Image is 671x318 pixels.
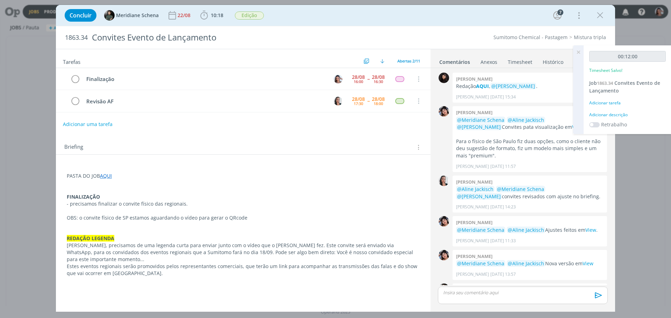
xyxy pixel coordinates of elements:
strong: FINALIZAÇÃO [67,193,100,200]
button: Adicionar uma tarefa [63,118,113,131]
a: Sumitomo Chemical - Pastagem [493,34,568,40]
a: View [572,124,583,130]
a: Histórico [542,56,564,66]
div: Adicionar tarefa [589,100,666,106]
b: [PERSON_NAME] [456,253,492,259]
div: 28/08 [372,97,385,102]
p: Estes eventos regionais serão promovidos pelos representantes comerciais, que terão um link para ... [67,263,420,277]
p: [PERSON_NAME] [456,163,489,170]
span: -- [367,76,369,81]
span: 1863.34 [65,34,88,42]
span: @[PERSON_NAME] [457,193,501,200]
div: 18:00 [374,102,383,105]
button: 7 [552,10,563,21]
div: Convites Evento de Lançamento [89,29,378,46]
a: View [583,260,593,267]
b: [PERSON_NAME] [456,76,492,82]
img: E [439,250,449,260]
p: convites revisados com ajuste no briefing. [456,186,604,200]
a: View [585,227,596,233]
button: 10:18 [199,10,225,21]
p: Timesheet Salvo! [589,67,622,74]
span: Briefing [64,143,83,152]
img: E [439,106,449,117]
span: @Aline Jackisch [457,186,493,192]
span: @[PERSON_NAME] [457,124,501,130]
p: [PERSON_NAME] [456,271,489,278]
span: Abertas 2/11 [397,58,420,64]
span: Edição [235,12,264,20]
p: [PERSON_NAME], precisamos de uma legenda curta para enviar junto com o vídeo que o [PERSON_NAME] ... [67,242,420,263]
b: [PERSON_NAME] [456,179,492,185]
p: - precisamos finalizar o convite físico das regionais. [67,200,420,207]
span: 1863.34 [597,80,613,86]
span: @Meridiane Schena [457,117,504,123]
div: Adicionar descrição [589,112,666,118]
p: Ajustes feitos em . [456,227,604,234]
span: @[PERSON_NAME] [491,83,535,89]
p: Convites pata visualização em . [456,117,604,131]
span: [DATE] 11:57 [490,163,516,170]
span: Tarefas [63,57,80,65]
a: Comentários [439,56,470,66]
span: -- [367,98,369,103]
div: Finalização [83,75,327,83]
div: Revisão AF [83,97,327,106]
span: @Aline Jackisch [508,117,544,123]
img: M [439,283,449,294]
p: PASTA DO JOB [67,172,420,179]
span: [DATE] 14:23 [490,204,516,210]
strong: REDAÇÃO LEGENDA [67,235,114,242]
p: Nova versão em [456,260,604,267]
div: dialog [56,5,615,312]
span: @Aline Jackisch [508,227,544,233]
span: Convites Evento de Lançamento [589,80,660,94]
a: AQUI [100,172,112,179]
img: C [439,176,449,186]
button: N [333,74,343,84]
span: [DATE] 13:57 [490,271,516,278]
div: 22/08 [178,13,192,18]
span: Meridiane Schena [116,13,159,18]
label: Retrabalho [601,121,627,128]
div: 28/08 [352,97,365,102]
div: 28/08 [372,75,385,80]
img: C [334,97,342,105]
div: 28/08 [352,75,365,80]
span: @Meridiane Schena [457,260,504,267]
a: Timesheet [507,56,533,66]
span: Concluir [70,13,92,18]
div: 17:30 [354,102,363,105]
p: [PERSON_NAME] [456,238,489,244]
div: 16:30 [374,80,383,83]
a: AQUI [476,83,489,89]
span: [DATE] 15:34 [490,94,516,100]
p: Para o físico de São Paulo fiz duas opções, como o cliente não deu sugestão de formato, fiz um mo... [456,138,604,159]
p: Redação , . [456,83,604,90]
div: 16:00 [354,80,363,83]
b: [PERSON_NAME] [456,219,492,225]
button: MMeridiane Schena [104,10,159,21]
img: N [334,75,342,83]
button: Concluir [65,9,96,22]
div: 7 [557,9,563,15]
a: Mistura tripla [574,34,606,40]
div: Anexos [481,59,497,66]
span: @Meridiane Schena [497,186,544,192]
p: [PERSON_NAME] [456,94,489,100]
img: E [439,216,449,227]
a: Job1863.34Convites Evento de Lançamento [589,80,660,94]
span: @Meridiane Schena [457,227,504,233]
span: [DATE] 11:33 [490,238,516,244]
span: @Aline Jackisch [508,260,544,267]
img: M [104,10,115,21]
img: L [439,73,449,83]
span: 10:18 [211,12,223,19]
p: [PERSON_NAME] [456,204,489,210]
b: [PERSON_NAME] [456,109,492,116]
button: C [333,96,343,106]
p: OBS: o convite físico de SP estamos aguardando o vídeo para gerar o QRcode [67,214,420,221]
img: arrow-down.svg [380,59,384,63]
button: Edição [235,11,264,20]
